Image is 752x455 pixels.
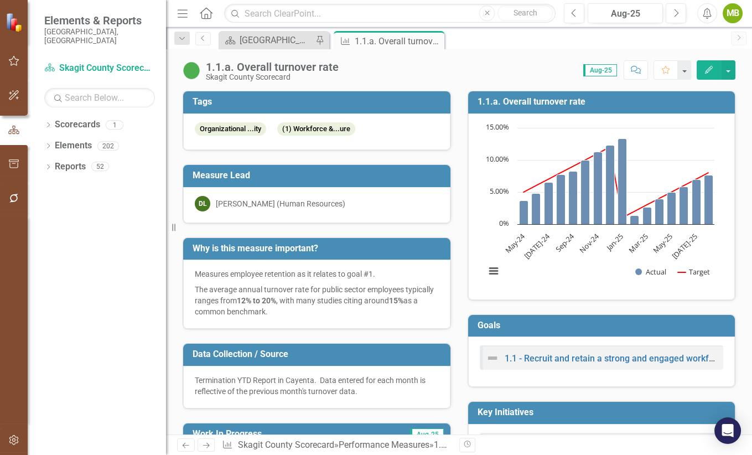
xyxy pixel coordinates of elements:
h3: Why is this measure important? [193,244,445,254]
button: Search [497,6,553,21]
path: Jun-24, 4.82. Actual. [531,193,540,224]
path: Oct-24, 10. Actual. [580,160,589,224]
button: View chart menu, Chart [485,263,501,278]
div: 52 [91,162,109,172]
div: Aug-25 [592,7,659,20]
text: 5.00% [490,186,509,196]
text: Sep-24 [553,231,576,254]
div: [GEOGRAPHIC_DATA] Page [240,33,313,47]
div: 1.1.a. Overall turnover rate [355,34,442,48]
div: » » [222,439,450,452]
h3: Tags [193,97,445,107]
button: MB [723,3,743,23]
a: Elements [55,139,92,152]
div: 202 [97,141,119,151]
svg: Interactive chart [480,122,720,288]
text: Mar-25 [626,231,649,255]
a: Scorecards [55,118,100,131]
div: 1.1.a. Overall turnover rate [434,440,536,450]
path: Jul-24, 6.52. Actual. [544,182,553,224]
text: 10.00% [486,154,509,164]
text: [DATE]-25 [670,231,699,261]
span: (1) Workforce &...ure [277,122,355,136]
div: Chart. Highcharts interactive chart. [480,122,724,288]
span: Search [514,8,537,17]
div: DL [195,196,210,211]
strong: 12% to 20% [237,296,276,305]
h3: Data Collection / Source [193,349,445,359]
path: Jul-25, 6.94. Actual. [692,179,701,224]
g: Actual, series 1 of 2. Bar series with 16 bars. [519,138,713,224]
a: Reports [55,161,86,173]
small: [GEOGRAPHIC_DATA], [GEOGRAPHIC_DATA] [44,27,155,45]
p: Measures employee retention as it relates to goal #1. [195,268,439,282]
div: Open Intercom Messenger [714,417,741,444]
text: May-25 [650,231,674,255]
h3: Work In Progress [193,429,360,439]
div: [PERSON_NAME] (Human Resources) [216,198,345,209]
path: Dec-24, 12.31. Actual. [605,145,614,224]
path: May-25, 4.99. Actual. [667,192,676,224]
h3: Measure Lead [193,170,445,180]
path: Feb-25, 1.31. Actual. [630,215,639,224]
a: Skagit County Scorecard [44,62,155,75]
text: Nov-24 [577,231,600,255]
path: Apr-25, 3.93. Actual. [655,199,663,224]
text: 0% [499,218,509,228]
img: On Target [183,61,200,79]
path: May-24, 3.66. Actual. [519,200,528,224]
button: Show Actual [635,267,666,277]
p: The average annual turnover rate for public sector employees typically ranges from , with many st... [195,282,439,317]
img: ClearPoint Strategy [6,13,25,32]
text: 15.00% [486,122,509,132]
a: Skagit County Scorecard [238,440,334,450]
button: Show Target [678,267,710,277]
a: [GEOGRAPHIC_DATA] Page [221,33,313,47]
input: Search Below... [44,88,155,107]
path: Aug-24, 7.69. Actual. [556,174,565,224]
span: Aug-25 [583,64,617,76]
text: [DATE]-24 [522,231,552,261]
div: Skagit County Scorecard [206,73,339,81]
p: Termination YTD Report in Cayenta. Data entered for each month is reflective of the previous mont... [195,375,439,397]
span: Organizational ...ity [195,122,266,136]
img: Not Defined [486,351,499,365]
strong: 15% [389,296,403,305]
path: Jan-25, 13.36. Actual. [618,138,626,224]
div: 1 [106,120,123,130]
a: 1.1 - Recruit and retain a strong and engaged workforce. [505,353,729,364]
div: 1.1.a. Overall turnover rate [206,61,339,73]
h3: Key Initiatives [478,407,730,417]
h3: Goals [478,320,730,330]
input: Search ClearPoint... [224,4,556,23]
button: Aug-25 [588,3,663,23]
path: Nov-24, 11.23. Actual. [593,152,602,224]
text: Jan-25 [603,231,625,254]
path: Jun-25, 5.83. Actual. [679,187,688,224]
span: Aug-25 [410,428,444,441]
path: Sep-24, 8.24. Actual. [568,171,577,224]
path: Aug-25, 7.66. Actual. [704,175,713,224]
span: Elements & Reports [44,14,155,27]
path: Mar-25, 2.62. Actual. [642,207,651,224]
a: Performance Measures [339,440,429,450]
h3: 1.1.a. Overall turnover rate [478,97,730,107]
text: May-24 [502,231,527,255]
